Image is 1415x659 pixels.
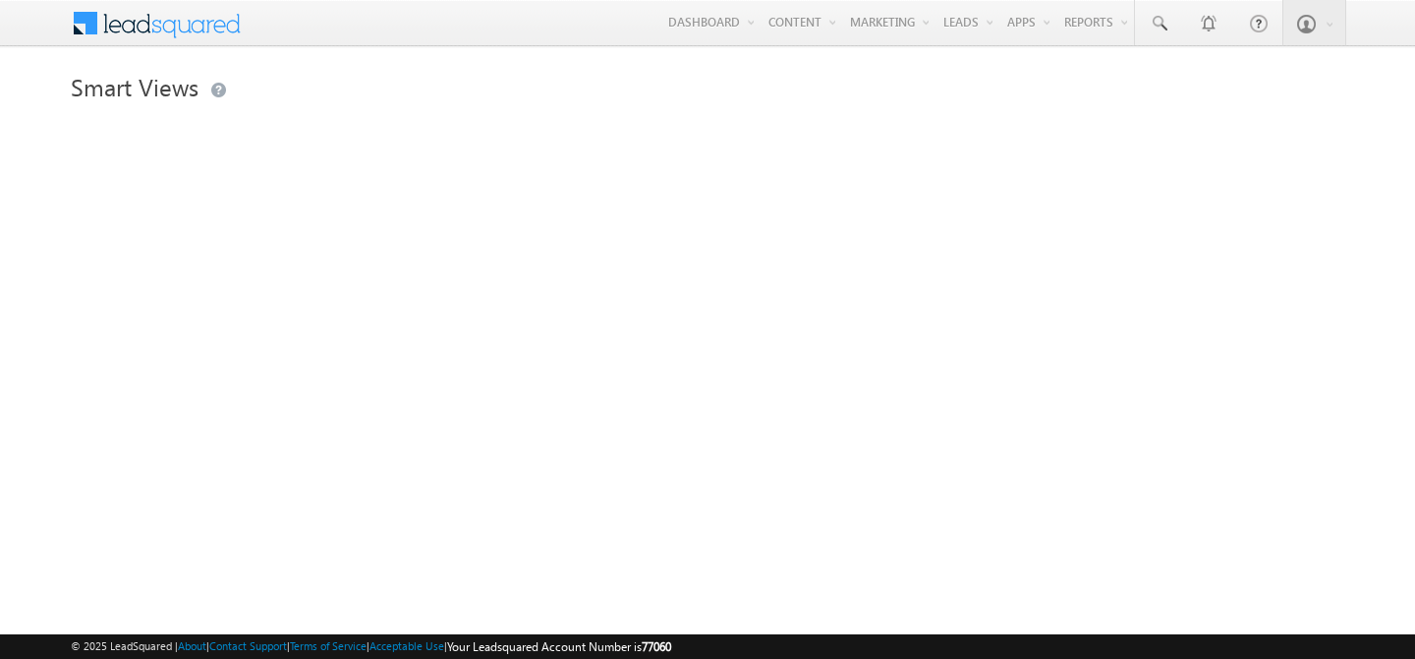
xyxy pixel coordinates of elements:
[447,639,671,654] span: Your Leadsquared Account Number is
[642,639,671,654] span: 77060
[369,639,444,652] a: Acceptable Use
[209,639,287,652] a: Contact Support
[71,71,198,102] span: Smart Views
[290,639,367,652] a: Terms of Service
[178,639,206,652] a: About
[71,637,671,656] span: © 2025 LeadSquared | | | | |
